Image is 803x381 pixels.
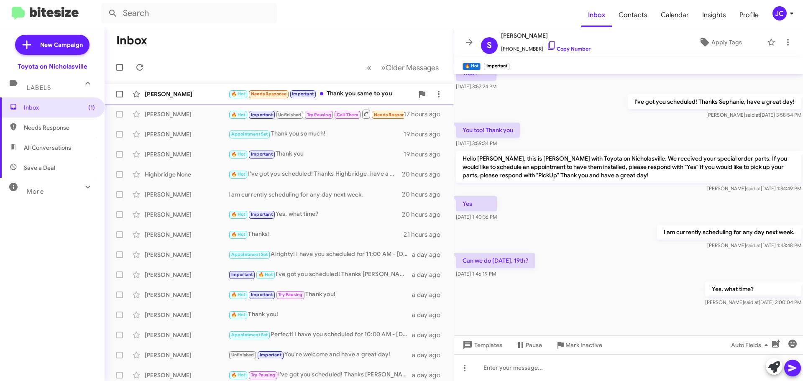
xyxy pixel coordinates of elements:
div: [PERSON_NAME] [145,271,228,279]
span: [PERSON_NAME] [DATE] 1:43:48 PM [707,242,801,248]
a: New Campaign [15,35,90,55]
span: said at [744,299,759,305]
span: Unfinished [278,112,301,118]
div: 20 hours ago [402,210,447,219]
div: [PERSON_NAME] [145,311,228,319]
span: Try Pausing [307,112,331,118]
span: Appointment Set [231,332,268,338]
button: Apply Tags [677,35,763,50]
div: a day ago [412,331,447,339]
div: [PERSON_NAME] [145,351,228,359]
span: Needs Response [24,123,95,132]
div: 19 hours ago [404,130,447,138]
div: 21 hours ago [404,230,447,239]
button: JC [765,6,794,20]
div: 20 hours ago [402,190,447,199]
span: New Campaign [40,41,83,49]
div: Perfect! I have you scheduled for 10:00 AM - [DATE]. Let me know if you need anything else, and h... [228,330,412,340]
span: Calendar [654,3,696,27]
span: 🔥 Hot [231,212,246,217]
span: Try Pausing [251,372,275,378]
span: Inbox [581,3,612,27]
button: Previous [362,59,376,76]
div: [PERSON_NAME] [145,130,228,138]
p: You too! Thank you [456,123,520,138]
span: Important [231,272,253,277]
span: Needs Response [374,112,409,118]
div: a day ago [412,351,447,359]
span: Important [292,91,314,97]
span: Important [251,212,273,217]
div: [PERSON_NAME] [145,90,228,98]
span: Important [251,112,273,118]
span: Apply Tags [711,35,742,50]
div: a day ago [412,291,447,299]
span: [PERSON_NAME] [DATE] 2:00:04 PM [705,299,801,305]
span: » [381,62,386,73]
p: Can we do [DATE], 19th? [456,253,535,268]
span: Templates [461,338,502,353]
div: [PERSON_NAME] [145,150,228,159]
div: a day ago [412,271,447,279]
span: « [367,62,371,73]
span: More [27,188,44,195]
span: [DATE] 3:57:24 PM [456,83,496,89]
span: Pause [526,338,542,353]
span: 🔥 Hot [231,112,246,118]
span: [PHONE_NUMBER] [501,41,591,53]
div: [PERSON_NAME] [145,251,228,259]
div: 19 hours ago [404,150,447,159]
p: I've got you scheduled! Thanks Sephanie, have a great day! [628,94,801,109]
div: [PERSON_NAME] [145,230,228,239]
span: Mark Inactive [565,338,602,353]
div: [PERSON_NAME] [145,210,228,219]
button: Pause [509,338,549,353]
span: Older Messages [386,63,439,72]
div: a day ago [412,251,447,259]
button: Templates [454,338,509,353]
a: Insights [696,3,733,27]
span: 🔥 Hot [258,272,273,277]
div: 17 hours ago [404,110,447,118]
div: Thank you! [228,290,412,299]
p: Yes [456,196,497,211]
span: [PERSON_NAME] [DATE] 3:58:54 PM [706,112,801,118]
span: said at [746,185,761,192]
span: Important [251,151,273,157]
span: [PERSON_NAME] [DATE] 1:34:49 PM [707,185,801,192]
div: [PERSON_NAME] [145,190,228,199]
button: Auto Fields [724,338,778,353]
div: [PERSON_NAME] [145,371,228,379]
small: Important [484,63,509,70]
span: [DATE] 1:40:36 PM [456,214,497,220]
span: [DATE] 1:46:19 PM [456,271,496,277]
div: a day ago [412,371,447,379]
div: a day ago [412,311,447,319]
span: 🔥 Hot [231,312,246,317]
button: Mark Inactive [549,338,609,353]
span: Try Pausing [278,292,302,297]
span: 🔥 Hot [231,232,246,237]
span: said at [745,112,760,118]
a: Copy Number [547,46,591,52]
div: [PERSON_NAME] [145,291,228,299]
div: Yes, what time? [228,210,402,219]
div: I've got you scheduled! Thanks [PERSON_NAME], have a great day! [228,270,412,279]
div: Thank you [228,149,404,159]
span: Important [251,292,273,297]
div: JC [772,6,787,20]
div: Alrighty! I have you scheduled for 11:00 AM - [DATE]. Let me know if you need anything else, and ... [228,250,412,259]
small: 🔥 Hot [463,63,481,70]
span: (1) [88,103,95,112]
span: said at [746,242,761,248]
span: Appointment Set [231,131,268,137]
div: I am currently scheduling for any day next week. [228,190,402,199]
span: Appointment Set [231,252,268,257]
span: [DATE] 3:59:34 PM [456,140,497,146]
span: [PERSON_NAME] [501,31,591,41]
div: [PERSON_NAME] [145,110,228,118]
button: Next [376,59,444,76]
div: Toyota on Nicholasville [18,62,87,71]
span: 🔥 Hot [231,151,246,157]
